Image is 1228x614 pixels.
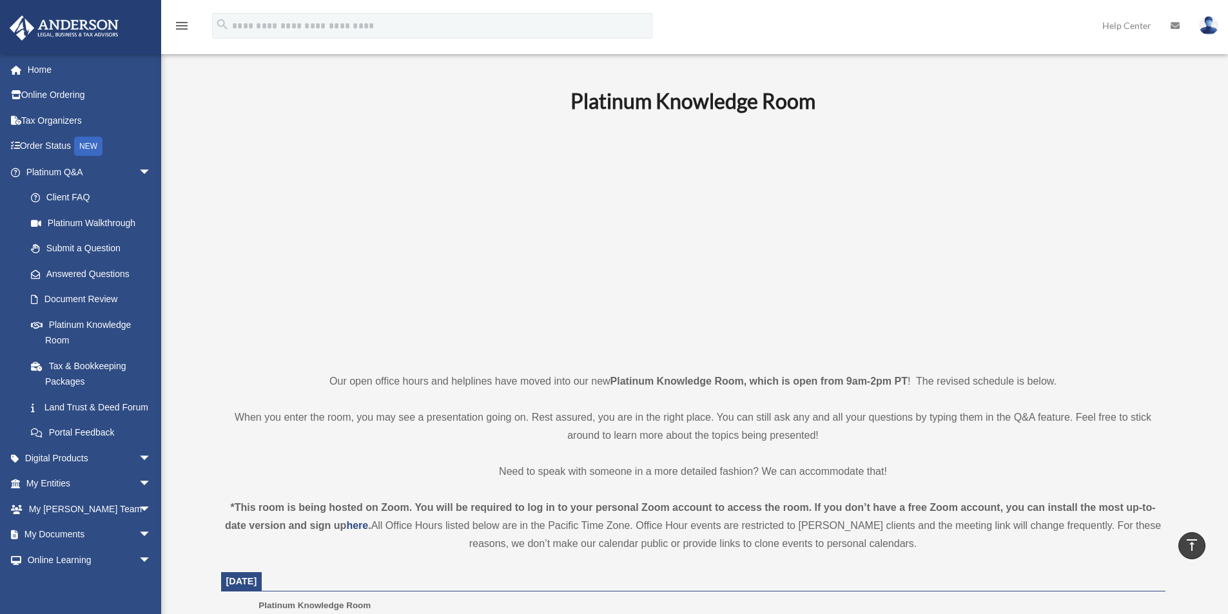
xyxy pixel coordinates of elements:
[500,131,886,349] iframe: 231110_Toby_KnowledgeRoom
[139,547,164,573] span: arrow_drop_down
[18,185,171,211] a: Client FAQ
[215,17,229,32] i: search
[258,600,371,610] span: Platinum Knowledge Room
[18,210,171,236] a: Platinum Walkthrough
[221,499,1165,553] div: All Office Hours listed below are in the Pacific Time Zone. Office Hour events are restricted to ...
[18,312,164,353] a: Platinum Knowledge Room
[225,502,1156,531] strong: *This room is being hosted on Zoom. You will be required to log in to your personal Zoom account ...
[9,159,171,185] a: Platinum Q&Aarrow_drop_down
[9,82,171,108] a: Online Ordering
[174,23,190,34] a: menu
[18,353,171,394] a: Tax & Bookkeeping Packages
[9,547,171,573] a: Online Learningarrow_drop_down
[18,420,171,446] a: Portal Feedback
[174,18,190,34] i: menu
[139,496,164,523] span: arrow_drop_down
[9,522,171,548] a: My Documentsarrow_drop_down
[1184,537,1200,553] i: vertical_align_top
[74,137,102,156] div: NEW
[9,496,171,522] a: My [PERSON_NAME] Teamarrow_drop_down
[18,394,171,420] a: Land Trust & Deed Forum
[18,236,171,262] a: Submit a Question
[610,376,908,387] strong: Platinum Knowledge Room, which is open from 9am-2pm PT
[139,159,164,186] span: arrow_drop_down
[139,445,164,472] span: arrow_drop_down
[1199,16,1218,35] img: User Pic
[1178,532,1205,559] a: vertical_align_top
[346,520,368,531] a: here
[18,261,171,287] a: Answered Questions
[221,408,1165,445] p: When you enter the room, you may see a presentation going on. Rest assured, you are in the right ...
[139,471,164,497] span: arrow_drop_down
[9,471,171,497] a: My Entitiesarrow_drop_down
[9,445,171,471] a: Digital Productsarrow_drop_down
[221,372,1165,390] p: Our open office hours and helplines have moved into our new ! The revised schedule is below.
[9,133,171,160] a: Order StatusNEW
[226,576,257,586] span: [DATE]
[9,108,171,133] a: Tax Organizers
[9,57,171,82] a: Home
[570,88,815,113] b: Platinum Knowledge Room
[221,463,1165,481] p: Need to speak with someone in a more detailed fashion? We can accommodate that!
[18,287,171,312] a: Document Review
[139,522,164,548] span: arrow_drop_down
[6,15,122,41] img: Anderson Advisors Platinum Portal
[368,520,371,531] strong: .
